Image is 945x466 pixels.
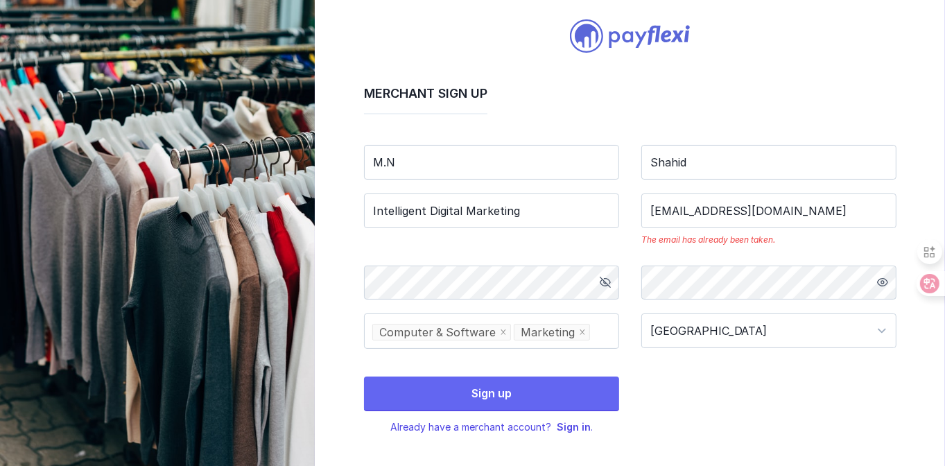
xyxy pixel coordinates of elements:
input: Business Name [364,193,619,228]
div: Marketing [521,325,575,340]
span: . [557,421,593,433]
li: Computer & Software [372,324,511,340]
input: Business Email [641,193,896,228]
input: First Name [364,145,619,180]
div: Computer & Software [380,325,496,340]
h2: Merchant Sign up [364,86,487,114]
i: icon: close [579,329,586,336]
input: Last Name [641,145,896,180]
p: The email has already been taken. [641,234,896,246]
li: Marketing [514,324,590,340]
span: Sign up [471,386,512,400]
i: icon: close [500,329,507,336]
a: Sign in [557,421,591,433]
span: Already have a merchant account? [390,421,551,433]
button: Sign up [364,377,619,411]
